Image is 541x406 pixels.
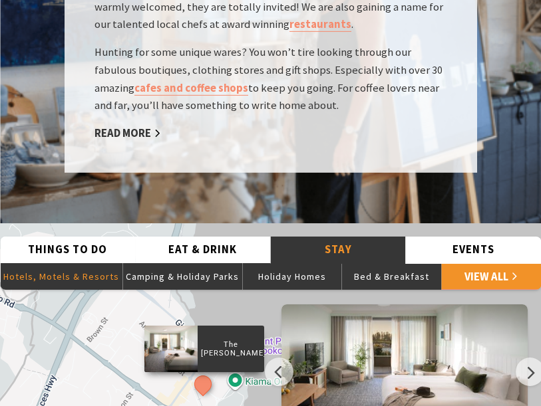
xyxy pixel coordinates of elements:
[134,80,248,95] a: cafes and coffee shops
[441,263,541,290] a: View All
[198,338,264,359] p: The [PERSON_NAME]
[271,237,406,264] button: Stay
[242,263,342,290] button: Holiday Homes
[122,263,242,290] button: Camping & Holiday Parks
[94,44,447,115] p: Hunting for some unique wares? You won’t tire looking through our fabulous boutiques, clothing st...
[190,372,215,397] button: See detail about The Sebel Kiama
[342,263,442,290] button: Bed & Breakfast
[289,17,351,32] a: restaurants
[265,357,293,386] button: Previous
[135,237,270,264] button: Eat & Drink
[406,237,541,264] button: Events
[94,126,161,141] a: Read More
